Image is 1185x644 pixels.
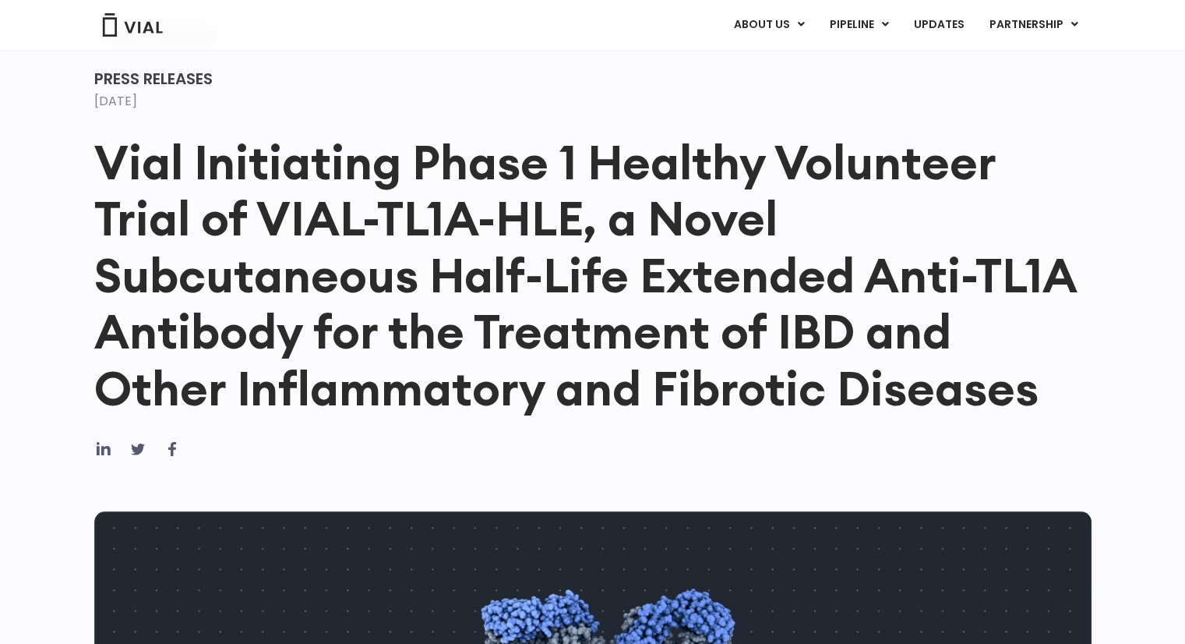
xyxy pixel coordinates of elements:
[129,440,147,458] div: Share on twitter
[94,68,213,90] span: Press Releases
[94,134,1092,416] h1: Vial Initiating Phase 1 Healthy Volunteer Trial of VIAL-TL1A-HLE, a Novel Subcutaneous Half-Life ...
[901,12,975,38] a: UPDATES
[816,12,900,38] a: PIPELINEMenu Toggle
[94,440,113,458] div: Share on linkedin
[163,440,182,458] div: Share on facebook
[101,13,164,37] img: Vial Logo
[94,92,137,110] time: [DATE]
[976,12,1090,38] a: PARTNERSHIPMenu Toggle
[721,12,816,38] a: ABOUT USMenu Toggle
